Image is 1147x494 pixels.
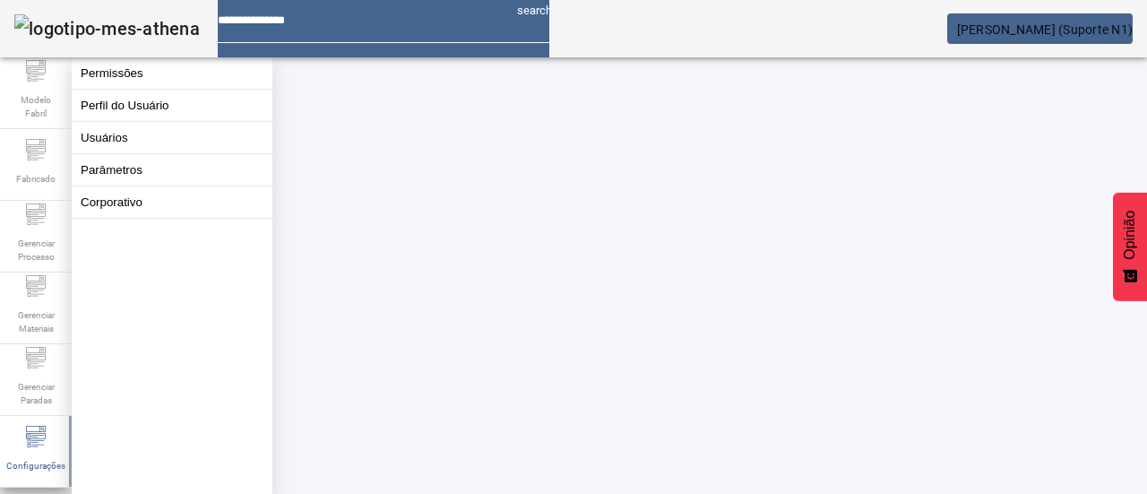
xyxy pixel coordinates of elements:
[18,382,55,405] font: Gerenciar Paradas
[18,310,55,334] font: Gerenciar Materiais
[81,131,128,144] font: Usuários
[81,163,142,177] font: Parâmetros
[81,99,169,112] font: Perfil do Usuário
[21,95,51,118] font: Modelo Fabril
[16,174,56,184] font: Fabricado
[72,154,272,186] button: Parâmetros
[72,186,272,218] button: Corporativo
[81,195,142,209] font: Corporativo
[18,238,55,262] font: Gerenciar Processo
[14,14,200,43] img: logotipo-mes-athena
[1113,193,1147,301] button: Feedback - Mostrar pesquisa
[72,90,272,121] button: Perfil do Usuário
[81,66,143,80] font: Permissões
[72,122,272,153] button: Usuários
[6,461,65,471] font: Configurações
[72,57,272,89] button: Permissões
[957,22,1134,37] font: [PERSON_NAME] (Suporte N1)
[1122,211,1137,260] font: Opinião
